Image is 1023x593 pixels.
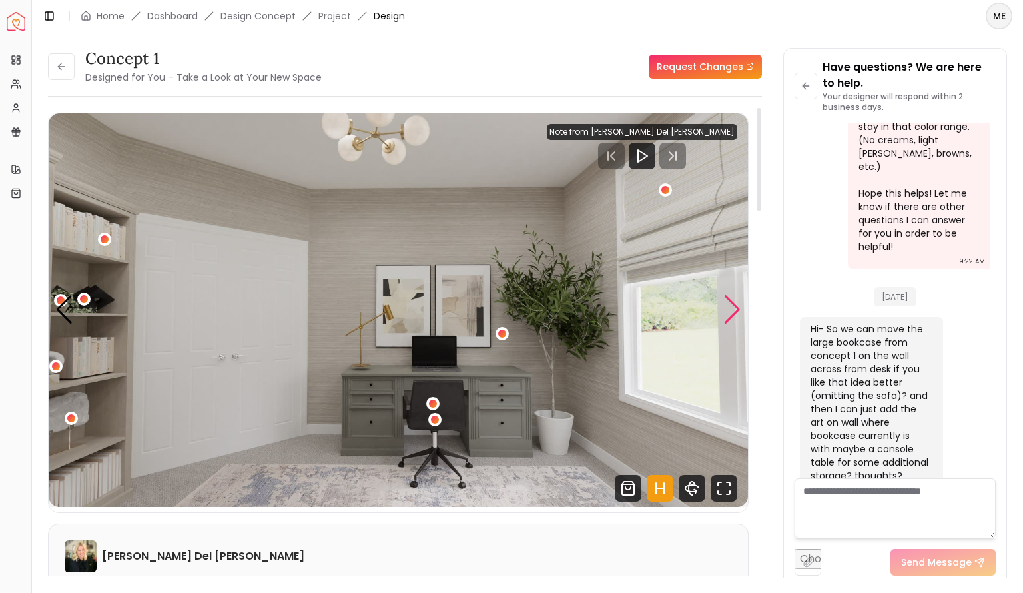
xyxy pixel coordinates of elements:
img: Tina Martin Del Campo [65,540,97,572]
small: Designed for You – Take a Look at Your New Space [85,71,322,84]
div: Next slide [723,295,741,324]
h6: [PERSON_NAME] Del [PERSON_NAME] [102,548,304,564]
a: Project [318,9,351,23]
li: Design Concept [220,9,296,23]
a: Request Changes [649,55,762,79]
svg: Shop Products from this design [615,475,641,502]
svg: Hotspots Toggle [647,475,673,502]
button: ME [986,3,1012,29]
span: [DATE] [874,287,916,306]
div: 9:22 AM [959,255,985,268]
span: Design [374,9,405,23]
a: Spacejoy [7,12,25,31]
div: Previous slide [55,295,73,324]
p: Have questions? We are here to help. [823,59,996,91]
h3: concept 1 [85,48,322,69]
a: Dashboard [147,9,198,23]
a: Home [97,9,125,23]
img: Spacejoy Logo [7,12,25,31]
svg: 360 View [679,475,705,502]
div: Hi- So we can move the large bookcase from concept 1 on the wall across from desk if you like tha... [811,322,930,482]
img: Design Render 3 [49,113,748,507]
span: ME [987,4,1011,28]
div: Note from [PERSON_NAME] Del [PERSON_NAME] [547,124,737,140]
svg: Fullscreen [711,475,737,502]
nav: breadcrumb [81,9,405,23]
p: Your designer will respond within 2 business days. [823,91,996,113]
svg: Play [634,148,650,164]
div: Carousel [49,113,748,507]
div: 3 / 4 [49,113,748,507]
